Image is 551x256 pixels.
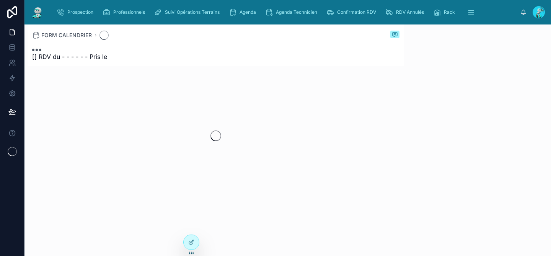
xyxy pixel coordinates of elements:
[324,5,381,19] a: Confirmation RDV
[32,31,92,39] a: FORM CALENDRIER
[32,52,107,61] span: [] RDV du - - - - - - Pris le
[41,31,92,39] span: FORM CALENDRIER
[337,9,376,15] span: Confirmation RDV
[240,9,256,15] span: Agenda
[444,9,455,15] span: Rack
[152,5,225,19] a: Suivi Opérations Terrains
[67,9,93,15] span: Prospection
[396,9,424,15] span: RDV Annulés
[54,5,99,19] a: Prospection
[227,5,261,19] a: Agenda
[383,5,429,19] a: RDV Annulés
[263,5,323,19] a: Agenda Technicien
[165,9,220,15] span: Suivi Opérations Terrains
[31,6,44,18] img: App logo
[51,4,520,21] div: scrollable content
[100,5,150,19] a: Professionnels
[113,9,145,15] span: Professionnels
[276,9,317,15] span: Agenda Technicien
[431,5,460,19] a: Rack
